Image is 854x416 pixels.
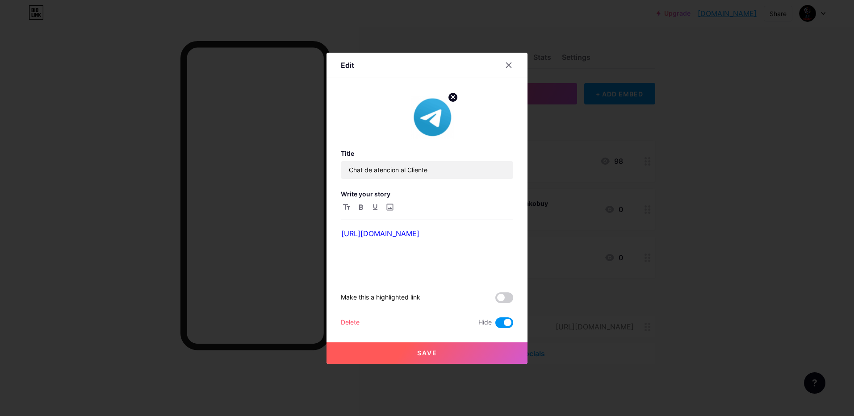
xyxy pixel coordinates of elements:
[327,342,527,364] button: Save
[411,96,454,139] img: link_thumbnail
[341,317,360,328] div: Delete
[341,229,419,238] a: [URL][DOMAIN_NAME]
[478,317,492,328] span: Hide
[341,60,354,71] div: Edit
[341,161,513,179] input: Title
[341,150,513,157] h3: Title
[341,190,513,198] h3: Write your story
[417,349,437,357] span: Save
[341,292,420,303] div: Make this a highlighted link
